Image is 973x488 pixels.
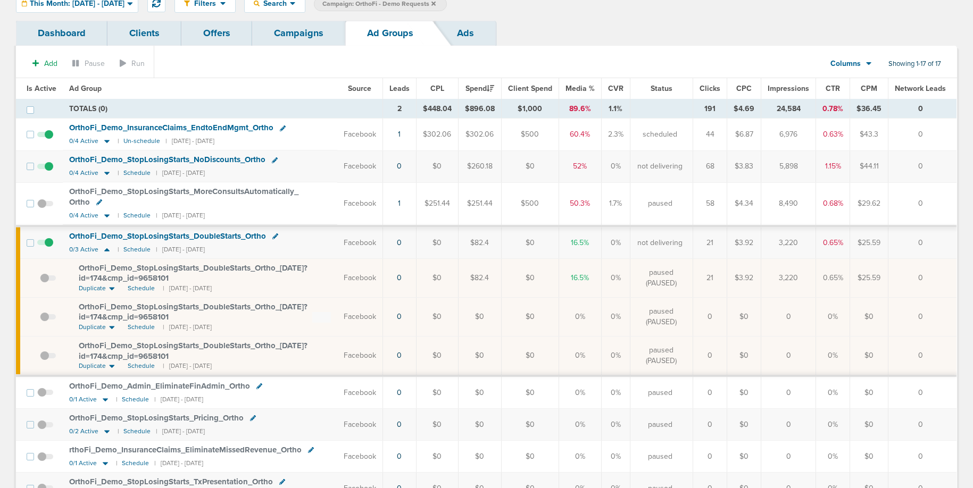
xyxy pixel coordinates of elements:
[430,84,444,93] span: CPL
[693,297,727,336] td: 0
[69,459,97,467] span: 0/1 Active
[816,226,850,259] td: 0.65%
[501,182,559,225] td: $500
[501,226,559,259] td: $0
[736,84,752,93] span: CPC
[435,21,496,46] a: Ads
[648,388,672,398] span: paused
[601,119,630,150] td: 2.3%
[861,84,877,93] span: CPM
[337,259,383,298] td: Facebook
[165,137,214,145] small: | [DATE] - [DATE]
[601,297,630,336] td: 0%
[601,409,630,441] td: 0%
[816,336,850,376] td: 0%
[337,297,383,336] td: Facebook
[816,297,850,336] td: 0%
[648,198,672,209] span: paused
[79,263,307,283] span: OrthoFi_ Demo_ StopLosingStarts_ DoubleStarts_ Ortho_ [DATE]?id=174&cmp_ id=9658101
[416,336,458,376] td: $0
[816,259,850,298] td: 0.65%
[458,259,501,298] td: $82.4
[337,441,383,473] td: Facebook
[156,212,205,220] small: | [DATE] - [DATE]
[850,119,888,150] td: $43.3
[761,336,816,376] td: 0
[397,238,402,247] a: 0
[458,226,501,259] td: $82.4
[727,297,761,336] td: $0
[761,119,816,150] td: 6,976
[559,336,601,376] td: 0%
[397,162,402,171] a: 0
[44,59,57,68] span: Add
[458,182,501,225] td: $251.44
[601,150,630,182] td: 0%
[69,381,250,391] span: OrthoFi_ Demo_ Admin_ EliminateFinAdmin_ Ortho
[345,21,435,46] a: Ad Groups
[888,376,957,409] td: 0
[397,312,402,321] a: 0
[727,376,761,409] td: $0
[382,99,416,119] td: 2
[156,246,205,254] small: | [DATE] - [DATE]
[608,84,623,93] span: CVR
[79,361,106,371] span: Duplicate
[79,284,106,293] span: Duplicate
[816,409,850,441] td: 0%
[693,226,727,259] td: 21
[601,336,630,376] td: 0%
[458,150,501,182] td: $260.18
[458,376,501,409] td: $0
[156,427,205,435] small: | [DATE] - [DATE]
[337,376,383,409] td: Facebook
[826,84,840,93] span: CTR
[416,409,458,441] td: $0
[888,259,957,298] td: 0
[458,409,501,441] td: $0
[79,302,307,322] span: OrthoFi_ Demo_ StopLosingStarts_ DoubleStarts_ Ortho_ [DATE]?id=174&cmp_ id=9658101
[397,273,402,282] a: 0
[69,445,302,455] span: rthoFi_ Demo_ InsuranceClaims_ EliminateMissedRevenue_ Ortho
[850,182,888,225] td: $29.62
[559,119,601,150] td: 60.4%
[79,323,106,332] span: Duplicate
[727,259,761,298] td: $3.92
[651,84,672,93] span: Status
[123,212,151,220] small: Schedule
[850,99,888,119] td: $36.45
[630,259,693,298] td: paused (PAUSED)
[458,336,501,376] td: $0
[693,259,727,298] td: 21
[69,427,98,435] span: 0/2 Active
[630,297,693,336] td: paused (PAUSED)
[123,137,160,145] small: Un-schedule
[727,119,761,150] td: $6.87
[458,297,501,336] td: $0
[123,246,151,254] small: Schedule
[154,459,203,467] small: | [DATE] - [DATE]
[816,150,850,182] td: 1.15%
[501,376,559,409] td: $0
[508,84,552,93] span: Client Spend
[163,284,212,293] small: | [DATE] - [DATE]
[888,182,957,225] td: 0
[601,376,630,409] td: 0%
[79,341,307,361] span: OrthoFi_ Demo_ StopLosingStarts_ DoubleStarts_ Ortho_ [DATE]?id=174&cmp_ id=9658101
[69,231,266,241] span: OrthoFi_ Demo_ StopLosingStarts_ DoubleStarts_ Ortho
[128,323,155,332] span: Schedule
[643,129,677,140] span: scheduled
[337,182,383,225] td: Facebook
[252,21,345,46] a: Campaigns
[761,409,816,441] td: 0
[416,441,458,473] td: $0
[416,376,458,409] td: $0
[458,99,501,119] td: $896.08
[107,21,181,46] a: Clients
[761,99,816,119] td: 24,584
[761,297,816,336] td: 0
[850,376,888,409] td: $0
[389,84,410,93] span: Leads
[559,441,601,473] td: 0%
